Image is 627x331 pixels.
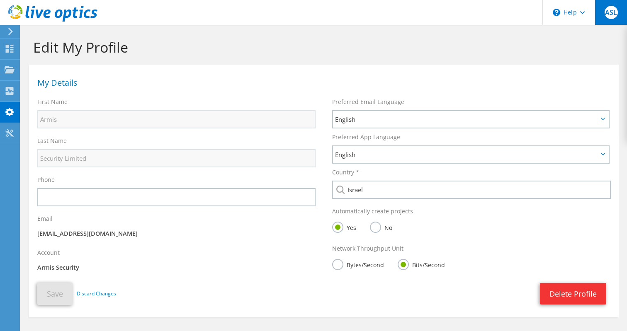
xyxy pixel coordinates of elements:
[332,168,359,176] label: Country *
[33,39,610,56] h1: Edit My Profile
[37,229,316,238] p: [EMAIL_ADDRESS][DOMAIN_NAME]
[37,283,73,305] button: Save
[332,133,400,141] label: Preferred App Language
[37,176,55,184] label: Phone
[335,114,598,124] span: English
[37,98,68,106] label: First Name
[332,207,413,215] label: Automatically create projects
[398,259,445,269] label: Bits/Second
[332,259,384,269] label: Bytes/Second
[332,222,356,232] label: Yes
[332,244,403,253] label: Network Throughput Unit
[370,222,392,232] label: No
[332,98,404,106] label: Preferred Email Language
[77,289,116,298] a: Discard Changes
[553,9,560,16] svg: \n
[37,137,67,145] label: Last Name
[605,6,618,19] span: ASL
[37,79,606,87] h1: My Details
[37,249,60,257] label: Account
[540,283,606,304] a: Delete Profile
[37,263,316,272] p: Armis Security
[37,215,53,223] label: Email
[335,150,598,159] span: English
